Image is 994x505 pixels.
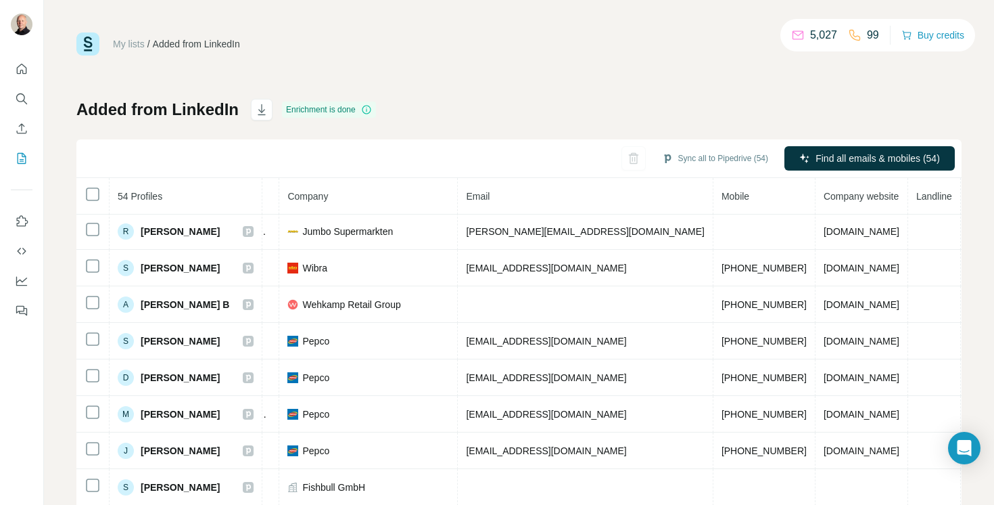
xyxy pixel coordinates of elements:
[721,299,807,310] span: [PHONE_NUMBER]
[784,146,955,171] button: Find all emails & mobiles (54)
[141,408,220,421] span: [PERSON_NAME]
[901,26,964,45] button: Buy credits
[466,445,626,456] span: [EMAIL_ADDRESS][DOMAIN_NAME]
[466,226,704,237] span: [PERSON_NAME][EMAIL_ADDRESS][DOMAIN_NAME]
[824,445,899,456] span: [DOMAIN_NAME]
[11,146,32,171] button: My lists
[916,191,952,202] span: Landline
[118,297,134,313] div: A
[948,432,980,464] div: Open Intercom Messenger
[153,37,240,51] div: Added from LinkedIn
[282,102,376,118] div: Enrichment is done
[141,371,220,385] span: [PERSON_NAME]
[11,239,32,263] button: Use Surfe API
[118,333,134,349] div: S
[721,191,749,202] span: Mobile
[141,225,220,238] span: [PERSON_NAME]
[653,148,778,169] button: Sync all to Pipedrive (54)
[302,444,329,458] span: Pepco
[118,191,162,202] span: 54 Profiles
[118,443,134,459] div: J
[11,209,32,234] button: Use Surfe on LinkedIn
[76,32,99,56] img: Surfe Logo
[824,409,899,420] span: [DOMAIN_NAME]
[302,261,327,275] span: Wibra
[141,481,220,494] span: [PERSON_NAME]
[815,152,940,165] span: Find all emails & mobiles (54)
[302,371,329,385] span: Pepco
[466,372,626,383] span: [EMAIL_ADDRESS][DOMAIN_NAME]
[11,299,32,323] button: Feedback
[118,223,134,240] div: R
[287,263,298,273] img: company-logo
[118,260,134,276] div: S
[141,261,220,275] span: [PERSON_NAME]
[287,372,298,383] img: company-logo
[302,225,393,238] span: Jumbo Supermarkten
[721,409,807,420] span: [PHONE_NUMBER]
[824,299,899,310] span: [DOMAIN_NAME]
[147,37,150,51] li: /
[466,336,626,347] span: [EMAIL_ADDRESS][DOMAIN_NAME]
[76,99,239,120] h1: Added from LinkedIn
[118,370,134,386] div: D
[824,336,899,347] span: [DOMAIN_NAME]
[466,263,626,273] span: [EMAIL_ADDRESS][DOMAIN_NAME]
[11,14,32,35] img: Avatar
[824,263,899,273] span: [DOMAIN_NAME]
[721,336,807,347] span: [PHONE_NUMBER]
[11,57,32,81] button: Quick start
[824,226,899,237] span: [DOMAIN_NAME]
[11,116,32,141] button: Enrich CSV
[867,27,879,43] p: 99
[287,445,298,456] img: company-logo
[824,191,899,202] span: Company website
[824,372,899,383] span: [DOMAIN_NAME]
[810,27,837,43] p: 5,027
[118,406,134,422] div: M
[11,269,32,293] button: Dashboard
[287,191,328,202] span: Company
[302,408,329,421] span: Pepco
[721,263,807,273] span: [PHONE_NUMBER]
[466,191,490,202] span: Email
[721,445,807,456] span: [PHONE_NUMBER]
[721,372,807,383] span: [PHONE_NUMBER]
[302,334,329,348] span: Pepco
[302,481,365,494] span: Fishbull GmbH
[287,409,298,420] img: company-logo
[141,334,220,348] span: [PERSON_NAME]
[287,226,298,237] img: company-logo
[113,39,145,49] a: My lists
[287,299,298,310] img: company-logo
[141,298,229,311] span: [PERSON_NAME] B
[466,409,626,420] span: [EMAIL_ADDRESS][DOMAIN_NAME]
[302,298,400,311] span: Wehkamp Retail Group
[118,479,134,496] div: S
[141,444,220,458] span: [PERSON_NAME]
[11,87,32,111] button: Search
[287,336,298,347] img: company-logo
